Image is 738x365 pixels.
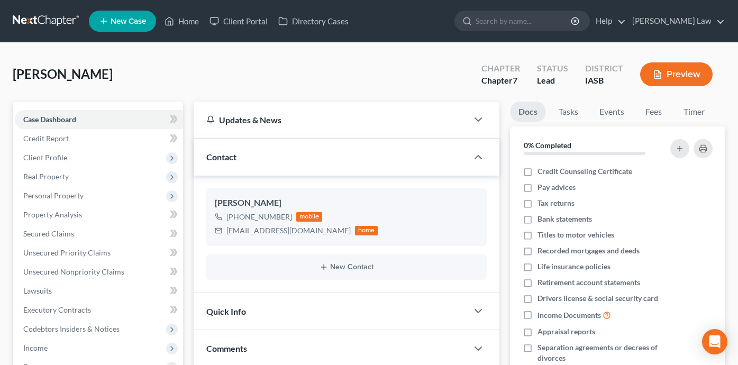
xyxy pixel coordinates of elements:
[537,62,568,75] div: Status
[537,214,592,224] span: Bank statements
[481,75,520,87] div: Chapter
[206,343,247,353] span: Comments
[15,205,183,224] a: Property Analysis
[23,267,124,276] span: Unsecured Nonpriority Claims
[476,11,572,31] input: Search by name...
[537,261,611,272] span: Life insurance policies
[13,66,113,81] span: [PERSON_NAME]
[273,12,354,31] a: Directory Cases
[627,12,725,31] a: [PERSON_NAME] Law
[15,110,183,129] a: Case Dashboard
[355,226,378,235] div: home
[215,197,478,209] div: [PERSON_NAME]
[524,141,571,150] strong: 0% Completed
[537,230,614,240] span: Titles to motor vehicles
[226,212,292,222] div: [PHONE_NUMBER]
[23,324,120,333] span: Codebtors Insiders & Notices
[537,245,640,256] span: Recorded mortgages and deeds
[23,191,84,200] span: Personal Property
[15,243,183,262] a: Unsecured Priority Claims
[640,62,713,86] button: Preview
[675,102,713,122] a: Timer
[481,62,520,75] div: Chapter
[15,224,183,243] a: Secured Claims
[23,210,82,219] span: Property Analysis
[206,114,455,125] div: Updates & News
[702,329,727,354] div: Open Intercom Messenger
[537,75,568,87] div: Lead
[111,17,146,25] span: New Case
[537,198,575,208] span: Tax returns
[23,286,52,295] span: Lawsuits
[15,281,183,300] a: Lawsuits
[159,12,204,31] a: Home
[15,262,183,281] a: Unsecured Nonpriority Claims
[23,305,91,314] span: Executory Contracts
[23,343,48,352] span: Income
[537,293,658,304] span: Drivers license & social security card
[510,102,546,122] a: Docs
[537,326,595,337] span: Appraisal reports
[585,62,623,75] div: District
[537,310,601,321] span: Income Documents
[23,134,69,143] span: Credit Report
[537,182,576,193] span: Pay advices
[296,212,323,222] div: mobile
[590,12,626,31] a: Help
[537,166,632,177] span: Credit Counseling Certificate
[537,342,662,363] span: Separation agreements or decrees of divorces
[637,102,671,122] a: Fees
[550,102,587,122] a: Tasks
[537,277,640,288] span: Retirement account statements
[23,229,74,238] span: Secured Claims
[23,172,69,181] span: Real Property
[23,115,76,124] span: Case Dashboard
[215,263,478,271] button: New Contact
[585,75,623,87] div: IASB
[23,248,111,257] span: Unsecured Priority Claims
[206,152,236,162] span: Contact
[513,75,517,85] span: 7
[15,300,183,320] a: Executory Contracts
[591,102,633,122] a: Events
[204,12,273,31] a: Client Portal
[206,306,246,316] span: Quick Info
[23,153,67,162] span: Client Profile
[15,129,183,148] a: Credit Report
[226,225,351,236] div: [EMAIL_ADDRESS][DOMAIN_NAME]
